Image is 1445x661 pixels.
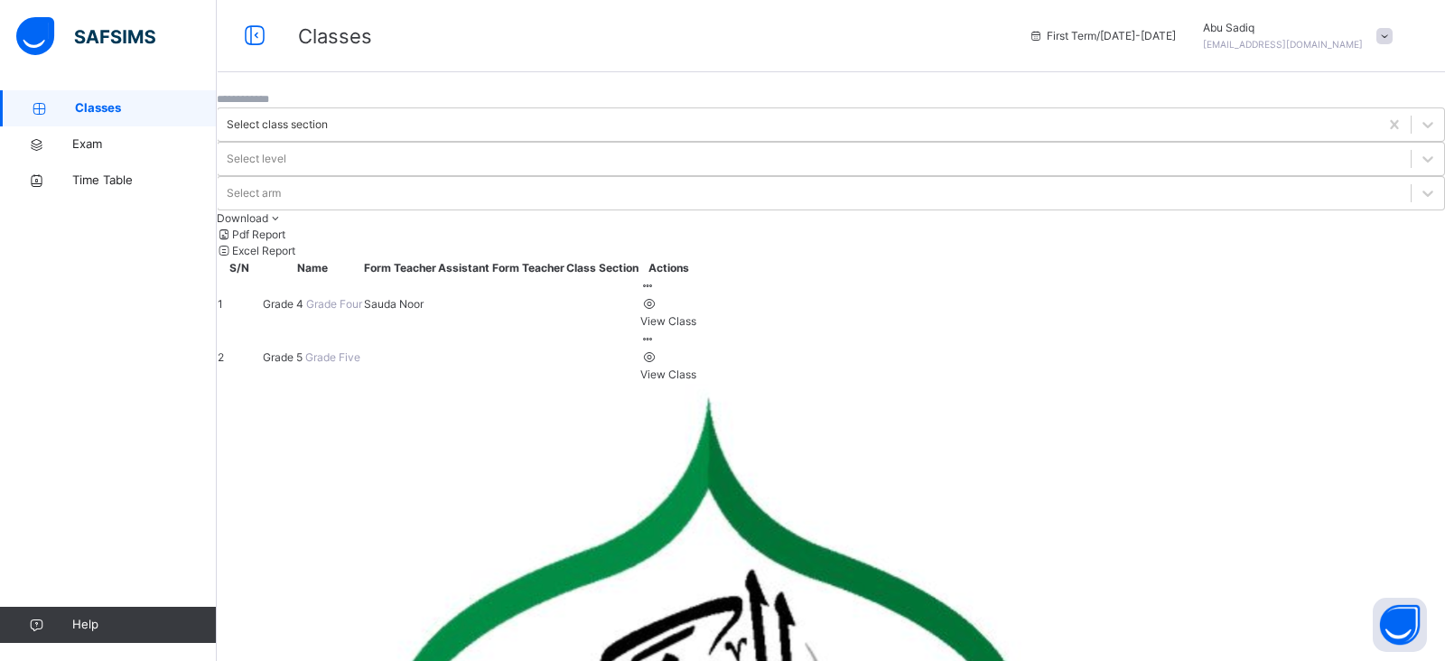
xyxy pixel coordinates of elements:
th: Actions [639,259,697,277]
span: Classes [75,99,217,117]
span: Classes [298,24,372,48]
span: Sauda Noor [364,296,424,312]
span: Time Table [72,172,217,190]
img: safsims [16,17,155,55]
th: S/N [217,259,262,277]
div: Select class section [227,116,328,133]
div: Select arm [227,185,281,201]
span: Abu Sadiq [1203,20,1363,36]
div: AbuSadiq [1194,20,1402,52]
td: 1 [217,277,262,330]
li: dropdown-list-item-null-1 [217,243,1445,259]
li: dropdown-list-item-null-0 [217,227,1445,243]
span: Exam [72,135,217,154]
th: Assistant Form Teacher [437,259,565,277]
span: [EMAIL_ADDRESS][DOMAIN_NAME] [1203,39,1363,50]
th: Class Section [565,259,639,277]
span: Grade Four [306,297,362,311]
div: View Class [640,367,696,383]
div: Select level [227,151,286,167]
span: session/term information [1029,28,1176,44]
span: Download [217,211,268,225]
span: Help [72,616,216,634]
td: 2 [217,330,262,384]
th: Name [262,259,363,277]
span: Grade Five [305,350,360,364]
span: Grade 5 [263,350,305,364]
button: Open asap [1373,598,1427,652]
span: Grade 4 [263,297,306,311]
div: View Class [640,313,696,330]
th: Form Teacher [363,259,437,277]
